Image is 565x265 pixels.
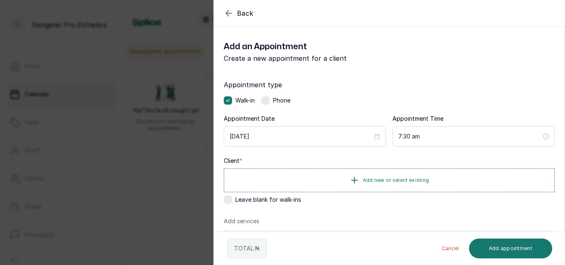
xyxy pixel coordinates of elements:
span: Add new or select existing [363,177,429,184]
input: Select time [398,132,541,141]
button: Add appointment [469,239,553,258]
p: TOTAL: ₦ [234,244,260,253]
span: Leave blank for walk-ins [235,196,301,204]
input: Select date [230,132,373,141]
span: Walk-in [235,96,255,105]
label: Appointment Time [393,115,443,123]
button: Cancel [435,239,466,258]
span: Back [237,8,254,18]
p: Create a new appointment for a client [224,53,389,63]
button: Back [224,8,254,18]
p: Add services [224,217,259,225]
label: Appointment type [224,80,555,90]
label: Client [224,157,242,165]
h1: Add an Appointment [224,40,389,53]
label: Appointment Date [224,115,275,123]
button: Add new or select existing [224,168,555,192]
span: Phone [273,96,290,105]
